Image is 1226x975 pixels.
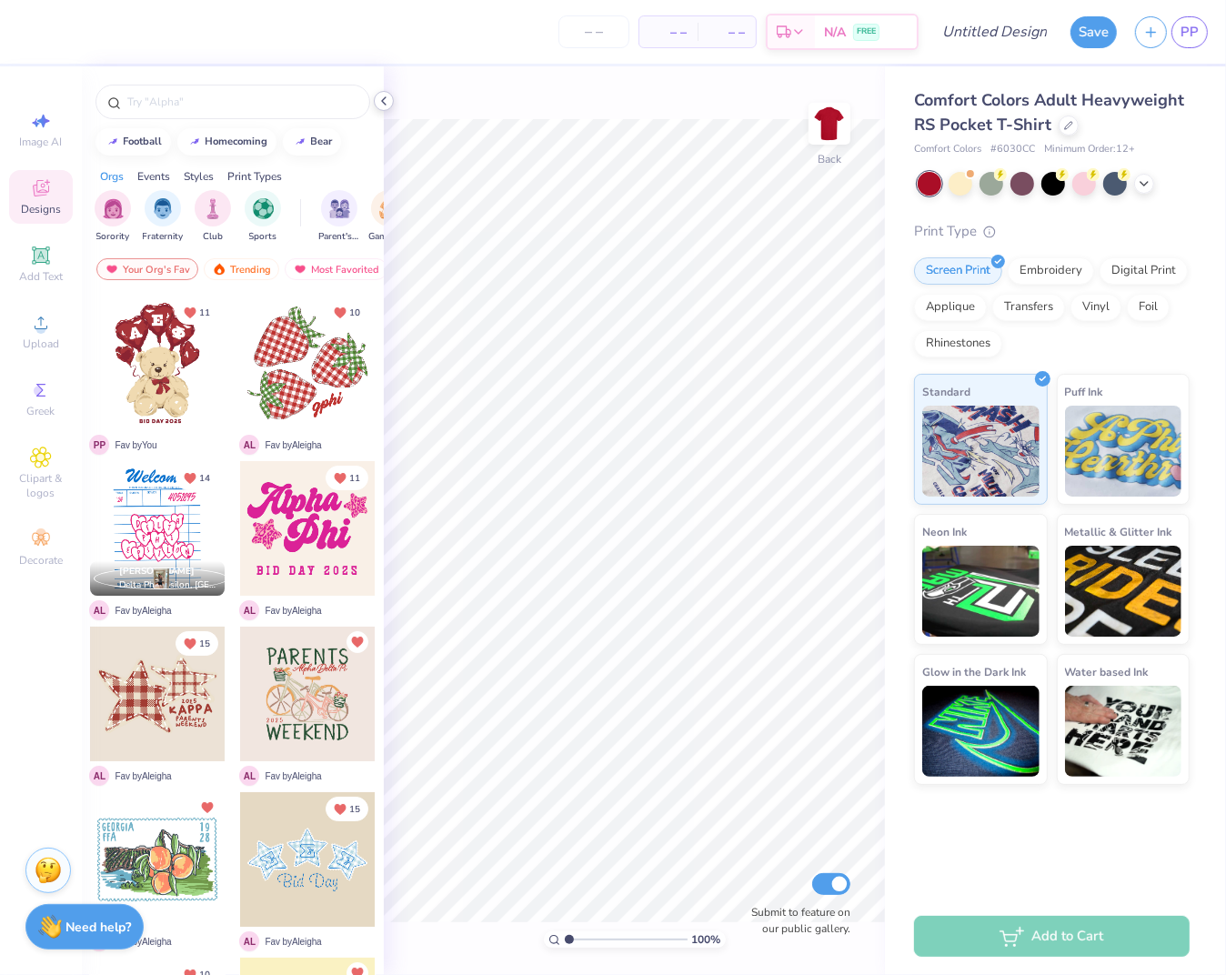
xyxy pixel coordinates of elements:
[1008,257,1094,285] div: Embroidery
[1065,382,1103,401] span: Puff Ink
[1065,546,1182,637] img: Metallic & Glitter Ink
[227,168,282,185] div: Print Types
[176,300,218,325] button: Unlike
[811,106,848,142] img: Back
[115,604,171,618] span: Fav by Aleigha
[195,190,231,244] button: filter button
[1070,294,1121,321] div: Vinyl
[1100,257,1188,285] div: Digital Print
[914,89,1184,136] span: Comfort Colors Adult Heavyweight RS Pocket T-Shirt
[1044,142,1135,157] span: Minimum Order: 12 +
[558,15,629,48] input: – –
[922,382,970,401] span: Standard
[914,221,1190,242] div: Print Type
[27,404,55,418] span: Greek
[199,308,210,317] span: 11
[265,769,321,783] span: Fav by Aleigha
[137,168,170,185] div: Events
[368,230,410,244] span: Game Day
[204,258,279,280] div: Trending
[265,604,321,618] span: Fav by Aleigha
[265,438,321,452] span: Fav by Aleigha
[922,406,1040,497] img: Standard
[379,198,400,219] img: Game Day Image
[741,904,850,937] label: Submit to feature on our public gallery.
[119,565,195,578] span: [PERSON_NAME]
[106,136,120,147] img: trend_line.gif
[650,23,687,42] span: – –
[9,471,73,500] span: Clipart & logos
[914,257,1002,285] div: Screen Print
[239,931,259,951] span: A L
[153,198,173,219] img: Fraternity Image
[708,23,745,42] span: – –
[239,435,259,455] span: A L
[824,23,846,42] span: N/A
[922,686,1040,777] img: Glow in the Dark Ink
[89,766,109,786] span: A L
[20,135,63,149] span: Image AI
[1065,686,1182,777] img: Water based Ink
[245,190,281,244] div: filter for Sports
[115,438,156,452] span: Fav by You
[914,330,1002,357] div: Rhinestones
[329,198,350,219] img: Parent's Weekend Image
[23,337,59,351] span: Upload
[184,168,214,185] div: Styles
[1065,662,1149,681] span: Water based Ink
[368,190,410,244] button: filter button
[89,435,109,455] span: P P
[203,198,223,219] img: Club Image
[100,168,124,185] div: Orgs
[119,578,217,592] span: Delta Phi Epsilon, [GEOGRAPHIC_DATA]
[990,142,1035,157] span: # 6030CC
[1171,16,1208,48] a: PP
[285,258,387,280] div: Most Favorited
[283,128,341,156] button: bear
[19,553,63,568] span: Decorate
[245,190,281,244] button: filter button
[265,935,321,949] span: Fav by Aleigha
[212,263,226,276] img: trending.gif
[239,766,259,786] span: A L
[126,93,358,111] input: Try "Alpha"
[96,258,198,280] div: Your Org's Fav
[928,14,1061,50] input: Untitled Design
[115,935,171,949] span: Fav by Aleigha
[253,198,274,219] img: Sports Image
[95,190,131,244] button: filter button
[318,190,360,244] div: filter for Parent's Weekend
[187,136,202,147] img: trend_line.gif
[96,230,130,244] span: Sorority
[914,142,981,157] span: Comfort Colors
[105,263,119,276] img: most_fav.gif
[922,546,1040,637] img: Neon Ink
[95,128,171,156] button: football
[311,136,333,146] div: bear
[239,600,259,620] span: A L
[206,136,268,146] div: homecoming
[368,190,410,244] div: filter for Game Day
[195,190,231,244] div: filter for Club
[857,25,876,38] span: FREE
[143,190,184,244] button: filter button
[124,136,163,146] div: football
[21,202,61,216] span: Designs
[293,263,307,276] img: most_fav.gif
[249,230,277,244] span: Sports
[143,230,184,244] span: Fraternity
[143,190,184,244] div: filter for Fraternity
[692,931,721,948] span: 100 %
[115,769,171,783] span: Fav by Aleigha
[1070,16,1117,48] button: Save
[318,230,360,244] span: Parent's Weekend
[318,190,360,244] button: filter button
[922,522,967,541] span: Neon Ink
[922,662,1026,681] span: Glow in the Dark Ink
[914,294,987,321] div: Applique
[1181,22,1199,43] span: PP
[1065,406,1182,497] img: Puff Ink
[818,151,841,167] div: Back
[89,600,109,620] span: A L
[1127,294,1170,321] div: Foil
